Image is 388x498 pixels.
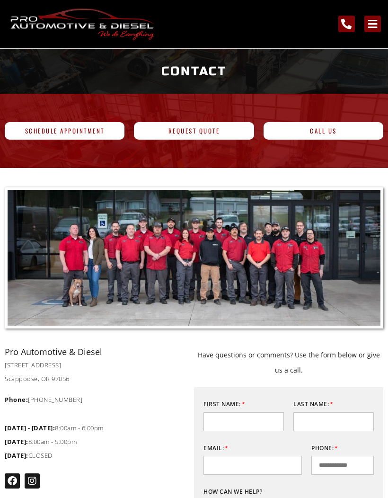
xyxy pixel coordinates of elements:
span: 8:00am - 6:00pm [5,422,104,434]
a: pro automotive and diesel home page [7,7,157,41]
a: Schedule Appointment [5,122,124,140]
span: Request Quote [168,128,220,134]
a: main navigation menu [364,16,381,32]
p: Have questions or comments? Use the form below or give us a call. [194,347,383,378]
p: Pro Automotive & Diesel [5,347,182,356]
a: pro automotive and diesel facebook page [5,473,20,489]
span: Call Us [310,128,337,134]
span: [PHONE_NUMBER] [5,394,82,405]
span: Scappoose, OR 97056 [5,373,70,384]
b: [DATE]: [5,437,28,446]
strong: Phone: [5,395,28,404]
label: Last Name: [293,397,334,412]
a: call the shop [338,16,355,32]
span: Schedule Appointment [25,128,105,134]
label: First Name: [203,397,245,412]
h1: Contact [5,56,383,87]
span: [STREET_ADDRESS] [5,359,61,371]
span: CLOSED [5,449,53,462]
img: A group of 20 people in red uniforms and one dog stand in front of a building with glass doors an... [8,190,380,326]
label: Email: [203,441,229,456]
b: [DATE]: [5,451,28,460]
a: Phone:[PHONE_NUMBER] [5,394,182,405]
a: pro automotive and diesel instagram page [25,473,40,489]
b: [DATE] - [DATE]: [5,424,55,432]
img: Logo for "Pro Automotive & Diesel" with a red outline of a car above the text and the slogan "We ... [7,7,157,41]
span: 8:00am - 5:00pm [5,436,77,448]
a: Request Quote [134,122,254,140]
label: Phone: [311,441,338,456]
a: Call Us [264,122,383,140]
